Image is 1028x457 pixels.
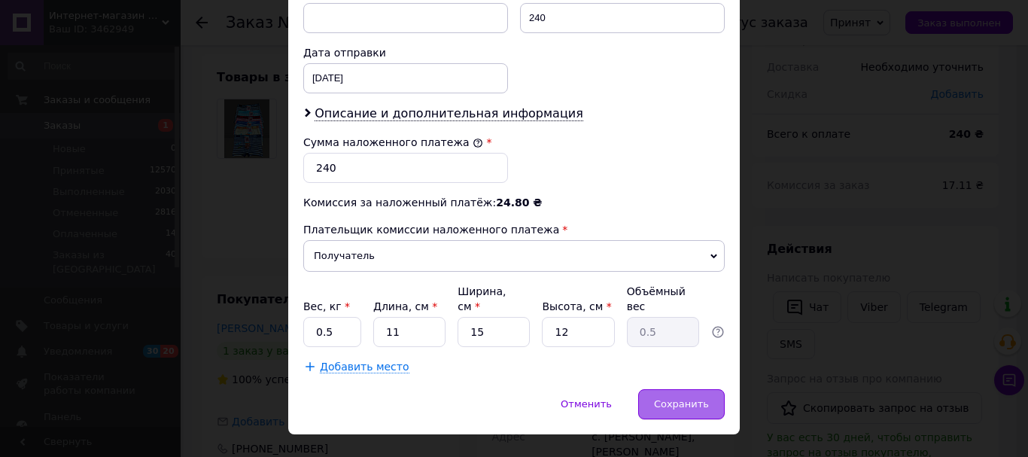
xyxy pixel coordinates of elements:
span: Описание и дополнительная информация [315,106,583,121]
label: Ширина, см [458,285,506,312]
label: Вес, кг [303,300,350,312]
span: Плательщик комиссии наложенного платежа [303,224,559,236]
label: Сумма наложенного платежа [303,136,483,148]
span: Добавить место [320,361,409,373]
span: Отменить [561,398,612,410]
div: Комиссия за наложенный платёж: [303,195,725,210]
span: Сохранить [654,398,709,410]
div: Дата отправки [303,45,508,60]
span: Получатель [303,240,725,272]
div: Объёмный вес [627,284,699,314]
label: Длина, см [373,300,437,312]
label: Высота, см [542,300,611,312]
span: 24.80 ₴ [496,197,542,209]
